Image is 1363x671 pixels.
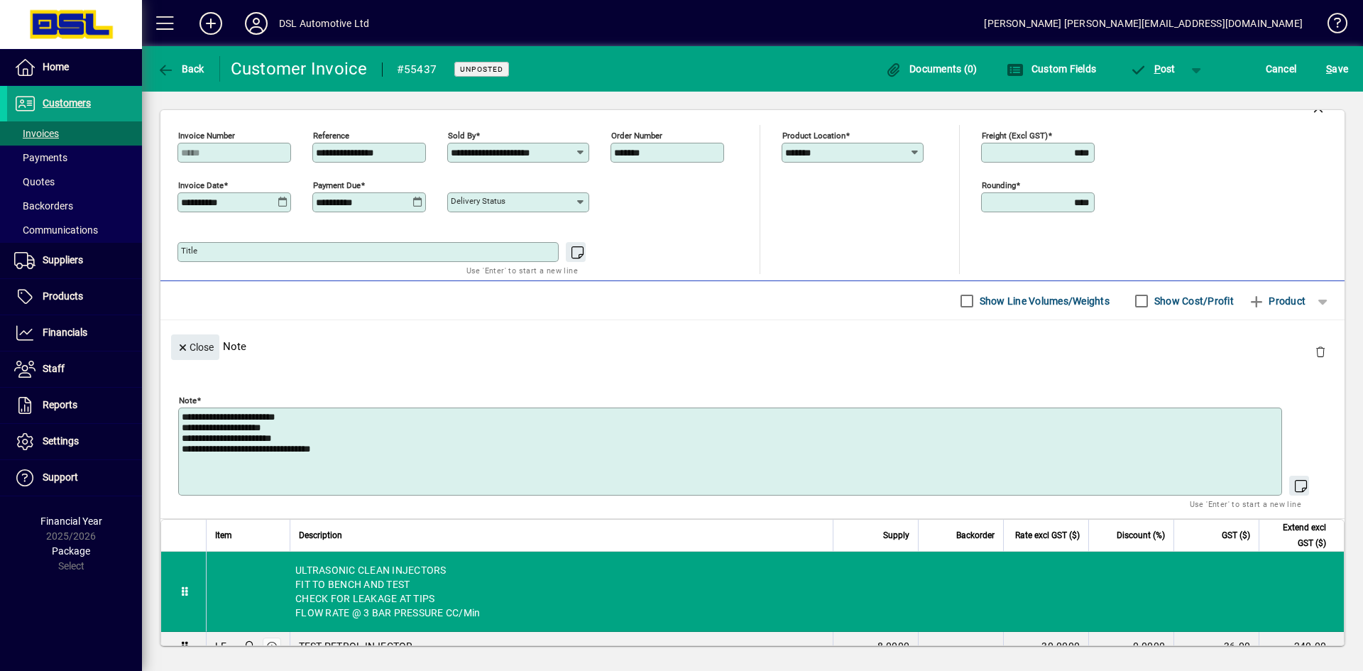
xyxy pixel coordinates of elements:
[43,363,65,374] span: Staff
[43,471,78,483] span: Support
[7,218,142,242] a: Communications
[1154,63,1161,75] span: P
[956,528,995,543] span: Backorder
[451,196,505,206] mat-label: Delivery status
[460,65,503,74] span: Unposted
[153,56,208,82] button: Back
[782,131,845,141] mat-label: Product location
[231,58,368,80] div: Customer Invoice
[1323,56,1352,82] button: Save
[234,11,279,36] button: Profile
[171,334,219,360] button: Close
[43,327,87,338] span: Financials
[1151,294,1234,308] label: Show Cost/Profit
[1007,63,1096,75] span: Custom Fields
[215,639,227,653] div: LE
[1222,528,1250,543] span: GST ($)
[279,12,369,35] div: DSL Automotive Ltd
[7,460,142,496] a: Support
[43,290,83,302] span: Products
[1012,639,1080,653] div: 30.0000
[1003,56,1100,82] button: Custom Fields
[43,97,91,109] span: Customers
[7,194,142,218] a: Backorders
[7,279,142,315] a: Products
[1268,520,1326,551] span: Extend excl GST ($)
[215,528,232,543] span: Item
[43,399,77,410] span: Reports
[188,11,234,36] button: Add
[240,638,256,654] span: Central
[313,180,361,190] mat-label: Payment due
[1015,528,1080,543] span: Rate excl GST ($)
[168,340,223,353] app-page-header-button: Close
[466,262,578,278] mat-hint: Use 'Enter' to start a new line
[1117,528,1165,543] span: Discount (%)
[1303,345,1337,358] app-page-header-button: Delete
[448,131,476,141] mat-label: Sold by
[1173,632,1259,660] td: 36.00
[1088,632,1173,660] td: 0.0000
[7,121,142,146] a: Invoices
[178,131,235,141] mat-label: Invoice number
[7,170,142,194] a: Quotes
[181,246,197,256] mat-label: Title
[14,152,67,163] span: Payments
[313,131,349,141] mat-label: Reference
[977,294,1110,308] label: Show Line Volumes/Weights
[7,315,142,351] a: Financials
[1262,56,1301,82] button: Cancel
[397,58,437,81] div: #55437
[7,351,142,387] a: Staff
[40,515,102,527] span: Financial Year
[1266,58,1297,80] span: Cancel
[984,12,1303,35] div: [PERSON_NAME] [PERSON_NAME][EMAIL_ADDRESS][DOMAIN_NAME]
[14,176,55,187] span: Quotes
[1303,334,1337,369] button: Delete
[14,200,73,212] span: Backorders
[1326,58,1348,80] span: ave
[157,63,204,75] span: Back
[299,639,413,653] span: TEST PETROL INJECTOR
[142,56,220,82] app-page-header-button: Back
[7,243,142,278] a: Suppliers
[1190,496,1301,512] mat-hint: Use 'Enter' to start a new line
[207,552,1344,631] div: ULTRASONIC CLEAN INJECTORS FIT TO BENCH AND TEST CHECK FOR LEAKAGE AT TIPS FLOW RATE @ 3 BAR PRES...
[1248,290,1305,312] span: Product
[14,128,59,139] span: Invoices
[982,131,1048,141] mat-label: Freight (excl GST)
[43,254,83,266] span: Suppliers
[177,336,214,359] span: Close
[1122,56,1183,82] button: Post
[160,320,1345,372] div: Note
[611,131,662,141] mat-label: Order number
[1259,632,1344,660] td: 240.00
[1317,3,1345,49] a: Knowledge Base
[179,395,197,405] mat-label: Note
[885,63,978,75] span: Documents (0)
[178,180,224,190] mat-label: Invoice date
[14,224,98,236] span: Communications
[7,388,142,423] a: Reports
[52,545,90,557] span: Package
[7,146,142,170] a: Payments
[299,528,342,543] span: Description
[43,61,69,72] span: Home
[883,528,909,543] span: Supply
[882,56,981,82] button: Documents (0)
[7,424,142,459] a: Settings
[7,50,142,85] a: Home
[877,639,910,653] span: 8.0000
[1129,63,1176,75] span: ost
[982,180,1016,190] mat-label: Rounding
[1241,288,1313,314] button: Product
[43,435,79,447] span: Settings
[1326,63,1332,75] span: S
